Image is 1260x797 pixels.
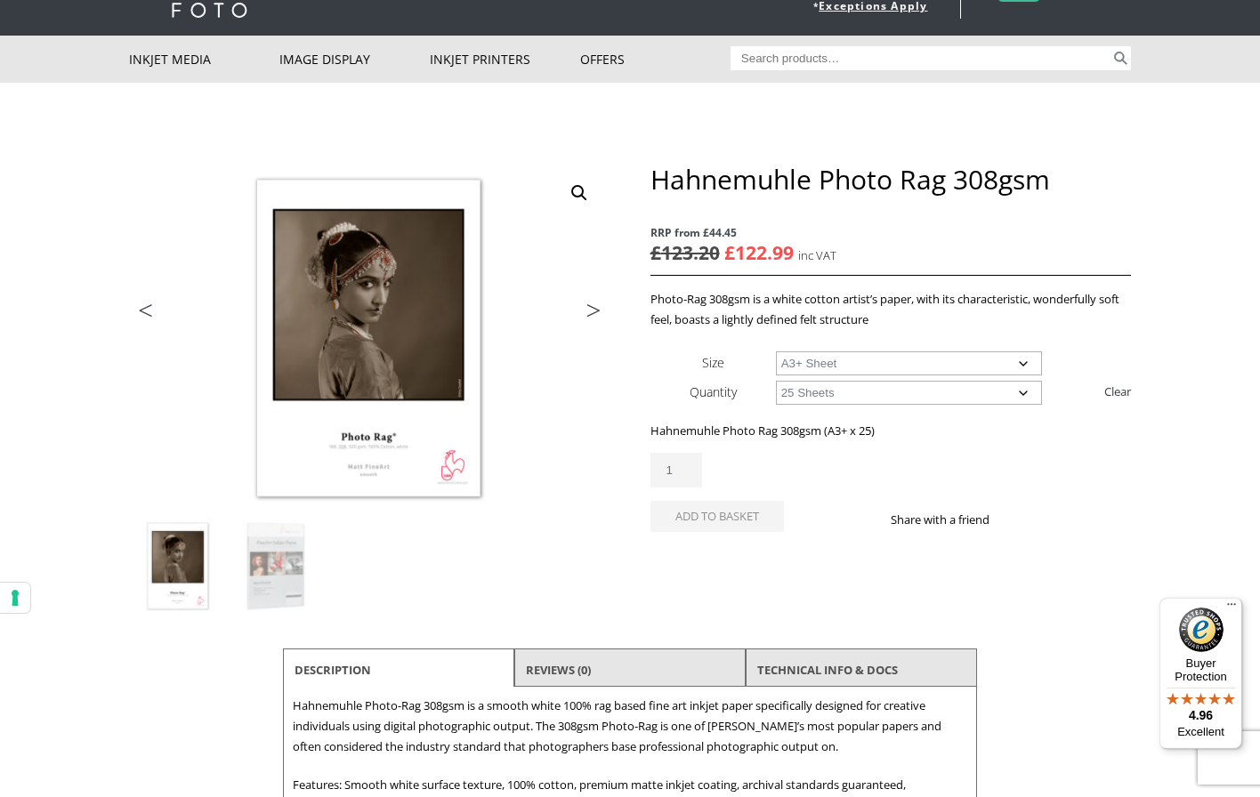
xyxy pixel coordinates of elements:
span: RRP from £44.45 [650,222,1131,243]
a: View full-screen image gallery [563,177,595,209]
a: Image Display [279,36,430,83]
img: Trusted Shops Trustmark [1179,608,1224,652]
img: Hahnemuhle Photo Rag 308gsm [130,519,226,615]
label: Quantity [690,383,737,400]
img: Hahnemuhle Photo Rag 308gsm - Image 2 [228,519,324,615]
span: 4.96 [1189,708,1213,722]
input: Product quantity [650,453,702,487]
span: £ [724,240,735,265]
bdi: 123.20 [650,240,720,265]
button: Search [1111,46,1131,70]
span: £ [650,240,661,265]
a: Clear options [1104,377,1131,406]
input: Search products… [731,46,1111,70]
a: Inkjet Printers [430,36,580,83]
bdi: 122.99 [724,240,794,265]
button: Add to basket [650,501,784,532]
label: Size [702,354,724,371]
a: Inkjet Media [129,36,279,83]
p: Photo-Rag 308gsm is a white cotton artist’s paper, with its characteristic, wonderfully soft feel... [650,289,1131,330]
p: Excellent [1159,725,1242,739]
p: Hahnemuhle Photo Rag 308gsm (A3+ x 25) [650,421,1131,441]
img: twitter sharing button [1032,512,1046,527]
p: Buyer Protection [1159,656,1242,683]
a: Reviews (0) [526,654,591,686]
img: facebook sharing button [1011,512,1025,527]
h1: Hahnemuhle Photo Rag 308gsm [650,163,1131,196]
a: TECHNICAL INFO & DOCS [757,654,898,686]
img: email sharing button [1054,512,1068,527]
p: Hahnemuhle Photo-Rag 308gsm is a smooth white 100% rag based fine art inkjet paper specifically d... [293,696,967,757]
a: Offers [580,36,731,83]
p: Share with a friend [891,510,1011,530]
button: Trusted Shops TrustmarkBuyer Protection4.96Excellent [1159,598,1242,749]
a: Description [295,654,371,686]
button: Menu [1221,598,1242,619]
